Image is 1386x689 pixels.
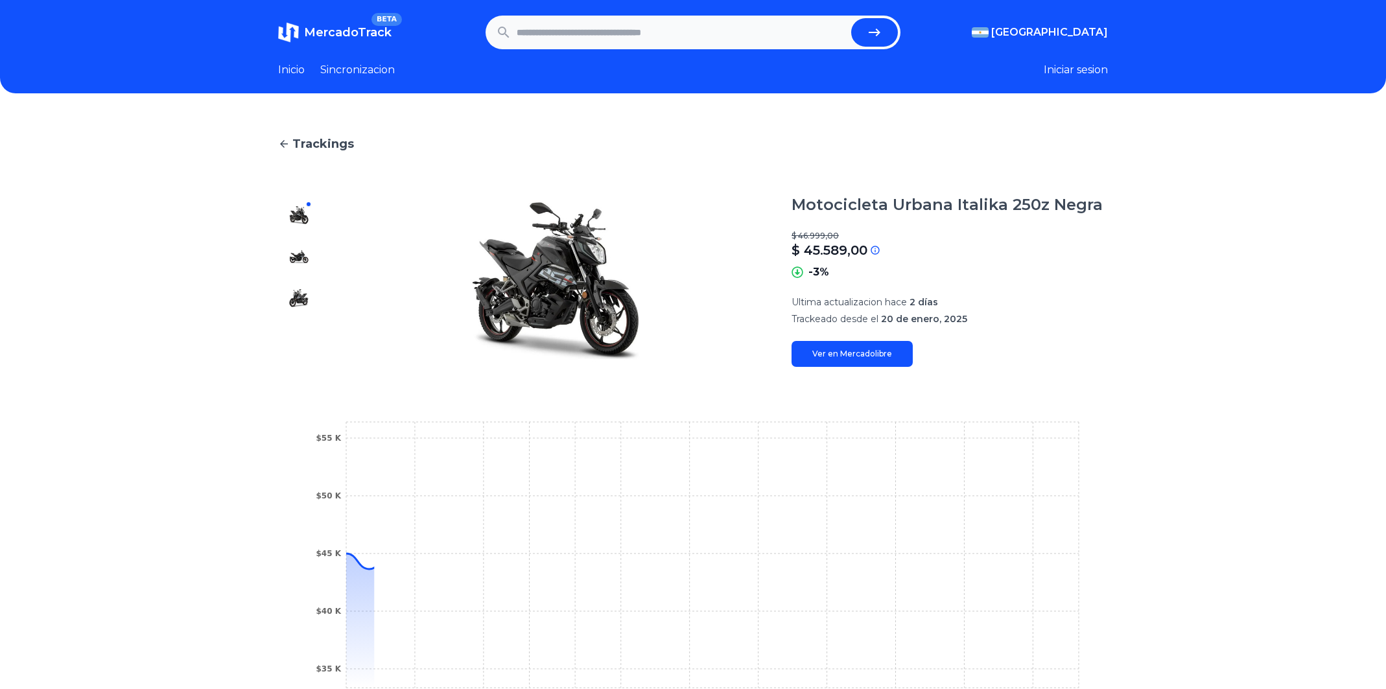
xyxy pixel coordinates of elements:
tspan: $40 K [316,607,341,616]
a: MercadoTrackBETA [278,22,392,43]
span: 20 de enero, 2025 [881,313,967,325]
img: Motocicleta Urbana Italika 250z Negra [288,205,309,226]
tspan: $55 K [316,434,341,443]
button: Iniciar sesion [1044,62,1108,78]
p: $ 46.999,00 [792,231,1108,241]
p: -3% [808,264,829,280]
p: $ 45.589,00 [792,241,867,259]
span: [GEOGRAPHIC_DATA] [991,25,1108,40]
tspan: $35 K [316,664,341,673]
a: Trackings [278,135,1108,153]
span: Trackeado desde el [792,313,878,325]
a: Inicio [278,62,305,78]
span: 2 días [910,296,938,308]
h1: Motocicleta Urbana Italika 250z Negra [792,194,1103,215]
span: MercadoTrack [304,25,392,40]
button: [GEOGRAPHIC_DATA] [972,25,1108,40]
a: Sincronizacion [320,62,395,78]
img: Motocicleta Urbana Italika 250z Negra [288,288,309,309]
span: BETA [371,13,402,26]
img: MercadoTrack [278,22,299,43]
img: Motocicleta Urbana Italika 250z Negra [346,194,766,367]
span: Trackings [292,135,354,153]
img: Argentina [972,27,989,38]
a: Ver en Mercadolibre [792,341,913,367]
img: Motocicleta Urbana Italika 250z Negra [288,246,309,267]
tspan: $45 K [316,549,341,558]
span: Ultima actualizacion hace [792,296,907,308]
tspan: $50 K [316,491,341,500]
